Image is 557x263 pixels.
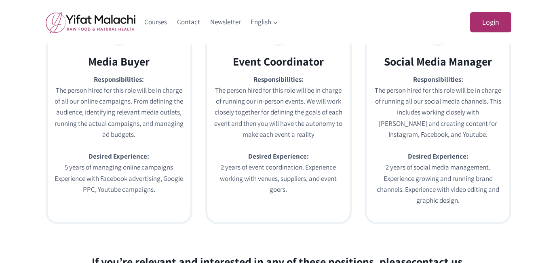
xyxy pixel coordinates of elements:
[373,53,503,70] h2: Social Media Manager
[253,75,304,84] strong: Responsibilities:
[139,13,283,32] nav: Primary Navigation
[248,152,309,161] strong: Desired Experience:
[172,13,205,32] a: Contact
[94,75,144,84] strong: Responsibilities:
[205,13,246,32] a: Newsletter
[413,75,463,84] strong: Responsibilities:
[139,13,172,32] a: Courses
[214,74,344,216] p: The person hired for this role will be in charge of running our in-person events. We will work cl...
[214,53,344,70] h2: Event Coordinator
[373,74,503,216] p: The person hired for this role will be in charge of running all our social media channels. This i...
[470,12,511,33] a: Login
[89,152,149,161] strong: Desired Experience:
[246,13,283,32] button: Child menu of English
[54,74,184,216] p: The person hired for this role will be in charge of all our online campaigns. From defining the a...
[408,152,468,161] strong: Desired Experience:
[54,53,184,70] h2: Media Buyer
[46,12,135,33] img: yifat_logo41_en.png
